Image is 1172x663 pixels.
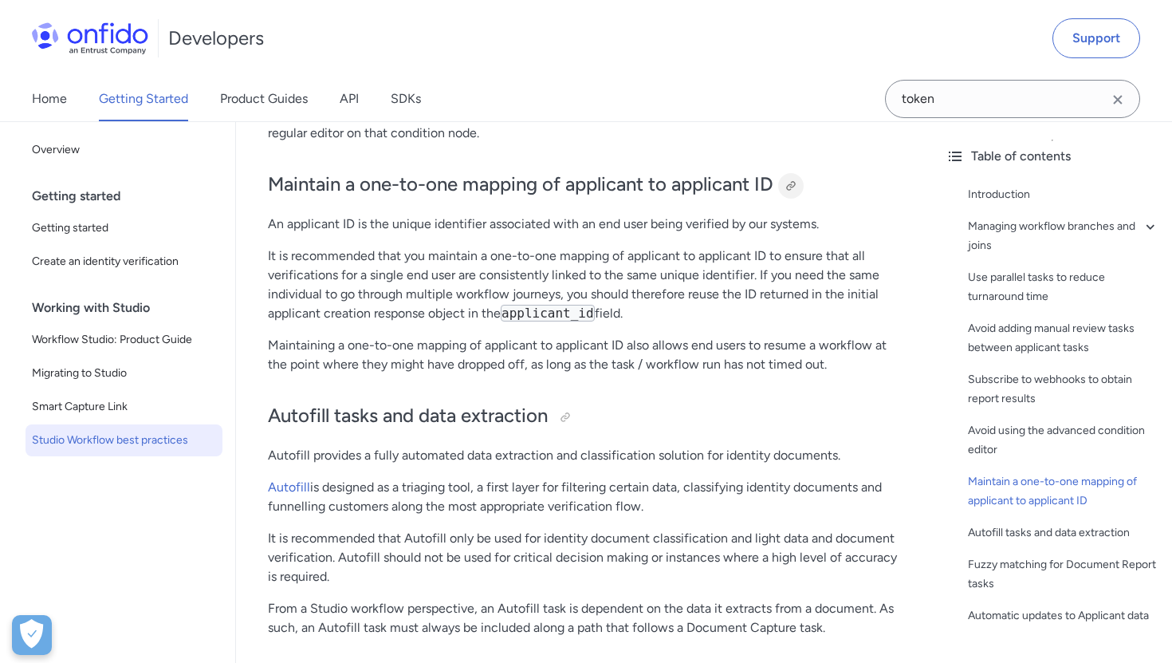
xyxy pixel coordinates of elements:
p: is designed as a triaging tool, a first layer for filtering certain data, classifying identity do... [268,478,901,516]
a: Fuzzy matching for Document Report tasks [968,555,1159,594]
p: From a Studio workflow perspective, an Autofill task is dependent on the data it extracts from a ... [268,599,901,637]
h1: Developers [168,26,264,51]
p: An applicant ID is the unique identifier associated with an end user being verified by our systems. [268,215,901,234]
h2: Maintain a one-to-one mapping of applicant to applicant ID [268,172,901,199]
a: Overview [26,134,222,166]
span: Create an identity verification [32,252,216,271]
input: Onfido search input field [885,80,1140,118]
a: Product Guides [220,77,308,121]
a: Smart Capture Link [26,391,222,423]
a: Autofill [268,479,310,495]
span: Getting started [32,219,216,238]
p: Autofill provides a fully automated data extraction and classification solution for identity docu... [268,446,901,465]
div: Cookie Preferences [12,615,52,655]
h2: Autofill tasks and data extraction [268,403,901,430]
div: Working with Studio [32,292,229,324]
a: Automatic updates to Applicant data [968,606,1159,626]
p: It is recommended that you maintain a one-to-one mapping of applicant to applicant ID to ensure t... [268,247,901,323]
a: Avoid adding manual review tasks between applicant tasks [968,319,1159,357]
span: Smart Capture Link [32,397,216,416]
img: Onfido Logo [32,22,148,54]
a: SDKs [391,77,421,121]
a: Create an identity verification [26,246,222,278]
a: Workflow Studio: Product Guide [26,324,222,356]
code: applicant_id [501,305,595,322]
div: Table of contents [946,147,1159,166]
p: It is recommended that Autofill only be used for identity document classification and light data ... [268,529,901,586]
a: Migrating to Studio [26,357,222,389]
div: Getting started [32,180,229,212]
span: Studio Workflow best practices [32,431,216,450]
a: Subscribe to webhooks to obtain report results [968,370,1159,408]
a: Use parallel tasks to reduce turnaround time [968,268,1159,306]
a: Autofill tasks and data extraction [968,523,1159,543]
a: Maintain a one-to-one mapping of applicant to applicant ID [968,472,1159,511]
a: Home [32,77,67,121]
a: Managing workflow branches and joins [968,217,1159,255]
button: Open Preferences [12,615,52,655]
span: Overview [32,140,216,160]
a: Support [1052,18,1140,58]
p: Maintaining a one-to-one mapping of applicant to applicant ID also allows end users to resume a w... [268,336,901,374]
a: Getting started [26,212,222,244]
span: Workflow Studio: Product Guide [32,330,216,349]
a: Introduction [968,185,1159,204]
a: Getting Started [99,77,188,121]
span: Migrating to Studio [32,364,216,383]
p: Please note that once you start editing a condition on the advanced editor, you can no longer go ... [268,105,901,143]
a: API [340,77,359,121]
svg: Clear search field button [1108,90,1127,109]
a: Studio Workflow best practices [26,424,222,456]
a: Avoid using the advanced condition editor [968,421,1159,460]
